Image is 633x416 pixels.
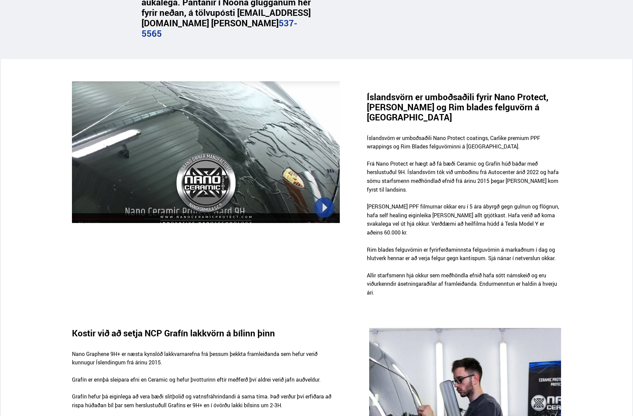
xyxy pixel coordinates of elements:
[5,3,26,23] button: Opna LiveChat spjallviðmót
[72,376,340,393] p: Grafín er ennþá sleipara efni en Ceramic og hefur þvotturinn eftir meðferð því aldrei verið jafn ...
[72,350,340,376] p: Nano Graphene 9H+ er næsta kynslóð lakkvarnarefna frá þessum þekkta framleiðanda sem hefur verið ...
[367,134,561,160] p: Íslandsvörn er umboðsaðili Nano Protect coatings, Carlike premium PPF wrappings og Rim Blades fel...
[367,92,561,122] h3: Íslandsvörn er umboðsaðili fyrir Nano Protect, [PERSON_NAME] og Rim blades felguvörn á [GEOGRAPHI...
[142,17,297,39] a: 537-5565
[367,246,561,271] p: Rim blades felguvörnin er fyrirferðaminnsta felguvörnin á markaðnum í dag og hlutverk hennar er a...
[367,160,561,202] p: Frá Nano Protect er hægt að fá bæði Ceramic og Grafín húð báðar með herslustuðul 9H. Íslandsvörn ...
[367,271,561,306] p: Allir starfsmenn hjá okkur sem meðhöndla efnið hafa sótt námskeið og eru viðurkenndir ásetningara...
[72,328,286,338] h3: Kostir við að setja NCP Grafín lakkvörn á bílinn þinn
[367,202,561,245] p: [PERSON_NAME] PPF filmurnar okkar eru í 5 ára ábyrgð gegn gulnun og flögnun, hafa self healing ei...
